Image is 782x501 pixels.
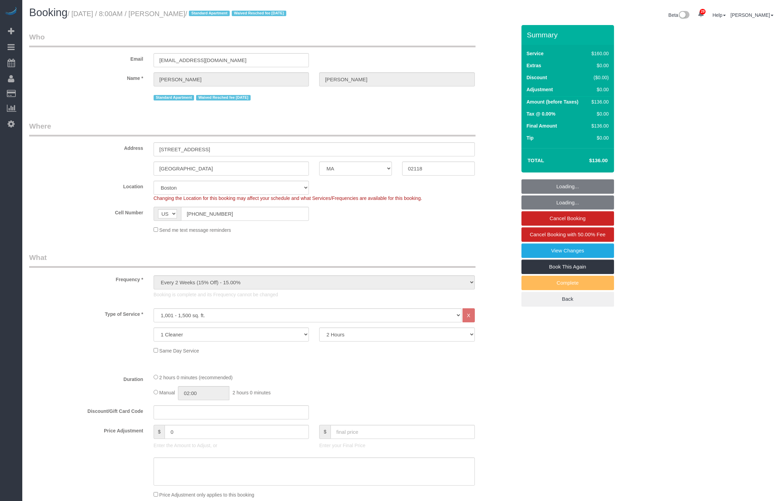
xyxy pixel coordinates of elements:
span: Booking [29,7,68,19]
a: Book This Again [521,260,614,274]
label: Amount (before Taxes) [527,98,578,105]
label: Email [24,53,148,62]
input: Last Name [319,72,475,86]
div: $0.00 [589,134,609,141]
label: Extras [527,62,541,69]
div: $136.00 [589,98,609,105]
label: Tip [527,134,534,141]
legend: What [29,252,476,268]
a: View Changes [521,243,614,258]
p: Booking is complete and its Frequency cannot be changed [154,291,475,298]
a: Help [712,12,726,18]
span: Cancel Booking with 50.00% Fee [530,231,605,237]
input: City [154,162,309,176]
label: Cell Number [24,207,148,216]
input: Email [154,53,309,67]
span: 2 hours 0 minutes (recommended) [159,375,233,380]
span: Waived Resched fee [DATE] [196,95,251,100]
a: 29 [694,7,708,22]
div: $0.00 [589,86,609,93]
div: ($0.00) [589,74,609,81]
label: Location [24,181,148,190]
legend: Where [29,121,476,136]
span: Manual [159,390,175,395]
a: [PERSON_NAME] [731,12,773,18]
span: 2 hours 0 minutes [232,390,270,395]
label: Tax @ 0.00% [527,110,555,117]
label: Name * [24,72,148,82]
span: Send me text message reminders [159,227,231,233]
small: / [DATE] / 8:00AM / [PERSON_NAME] [68,10,288,17]
span: Standard Apartment [189,11,230,16]
a: Cancel Booking with 50.00% Fee [521,227,614,242]
div: $136.00 [589,122,609,129]
label: Final Amount [527,122,557,129]
div: $0.00 [589,62,609,69]
legend: Who [29,32,476,47]
div: $160.00 [589,50,609,57]
input: Zip Code [402,162,475,176]
label: Service [527,50,544,57]
a: Beta [669,12,690,18]
label: Price Adjustment [24,425,148,434]
strong: Total [528,157,544,163]
label: Frequency * [24,274,148,283]
span: / [185,10,288,17]
span: Same Day Service [159,348,199,354]
div: $0.00 [589,110,609,117]
label: Discount/Gift Card Code [24,405,148,415]
span: $ [319,425,330,439]
input: final price [330,425,475,439]
h3: Summary [527,31,611,39]
label: Adjustment [527,86,553,93]
input: First Name [154,72,309,86]
span: Standard Apartment [154,95,194,100]
p: Enter the Amount to Adjust, or [154,442,309,449]
span: Price Adjustment only applies to this booking [159,492,254,498]
label: Address [24,142,148,152]
span: $ [154,425,165,439]
label: Type of Service * [24,308,148,318]
span: Changing the Location for this booking may affect your schedule and what Services/Frequencies are... [154,195,422,201]
img: New interface [678,11,689,20]
a: Cancel Booking [521,211,614,226]
label: Discount [527,74,547,81]
h4: $136.00 [568,158,607,164]
a: Back [521,292,614,306]
p: Enter your Final Price [319,442,475,449]
span: 29 [700,9,706,14]
span: Waived Resched fee [DATE] [232,11,286,16]
label: Duration [24,373,148,383]
input: Cell Number [181,207,309,221]
img: Automaid Logo [4,7,18,16]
